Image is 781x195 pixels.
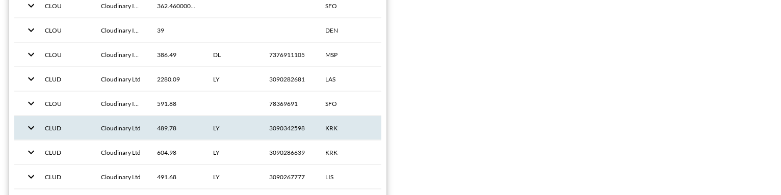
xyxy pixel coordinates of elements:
th: Cloudinary INC [93,18,149,42]
th: 1 [373,67,429,91]
button: expand row [22,119,40,136]
th: Cloudinary Ltd [93,116,149,140]
th: SFO [317,92,373,116]
button: expand row [22,168,40,185]
th: Cloudinary Ltd [93,141,149,164]
th: 3090282681 [261,67,317,91]
th: 3090286639 [261,141,317,164]
th: CLUD [37,165,93,189]
th: 1 [373,165,429,189]
th: CLOU [37,92,93,116]
th: 7376911105 [261,43,317,67]
th: KRK [317,116,373,140]
th: LY [205,67,261,91]
th: DL [205,43,261,67]
th: LY [205,141,261,164]
th: 591.88 [149,92,205,116]
th: CLUD [37,141,93,164]
th: 1 [373,43,429,67]
th: 1 [373,116,429,140]
th: DEN [317,18,373,42]
th: CLUD [37,116,93,140]
th: 491.68 [149,165,205,189]
th: LIS [317,165,373,189]
th: 386.49 [149,43,205,67]
th: 1 [373,141,429,164]
th: 78369691 [261,92,317,116]
th: 1 [373,92,429,116]
th: CLOU [37,43,93,67]
button: expand row [22,46,40,63]
th: 489.78 [149,116,205,140]
button: expand row [22,144,40,161]
th: Cloudinary Ltd [93,165,149,189]
th: LAS [317,67,373,91]
button: expand row [22,95,40,112]
th: 3090342598 [261,116,317,140]
th: CLOU [37,18,93,42]
th: MSP [317,43,373,67]
th: Cloudinary INC [93,43,149,67]
th: KRK [317,141,373,164]
th: 2280.09 [149,67,205,91]
th: CLUD [37,67,93,91]
button: expand row [22,70,40,88]
th: 3090267777 [261,165,317,189]
th: LY [205,116,261,140]
th: 604.98 [149,141,205,164]
th: Cloudinary INC [93,92,149,116]
button: expand row [22,21,40,39]
th: 39 [149,18,205,42]
th: LY [205,165,261,189]
th: Cloudinary Ltd [93,67,149,91]
th: 1 [373,18,429,42]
